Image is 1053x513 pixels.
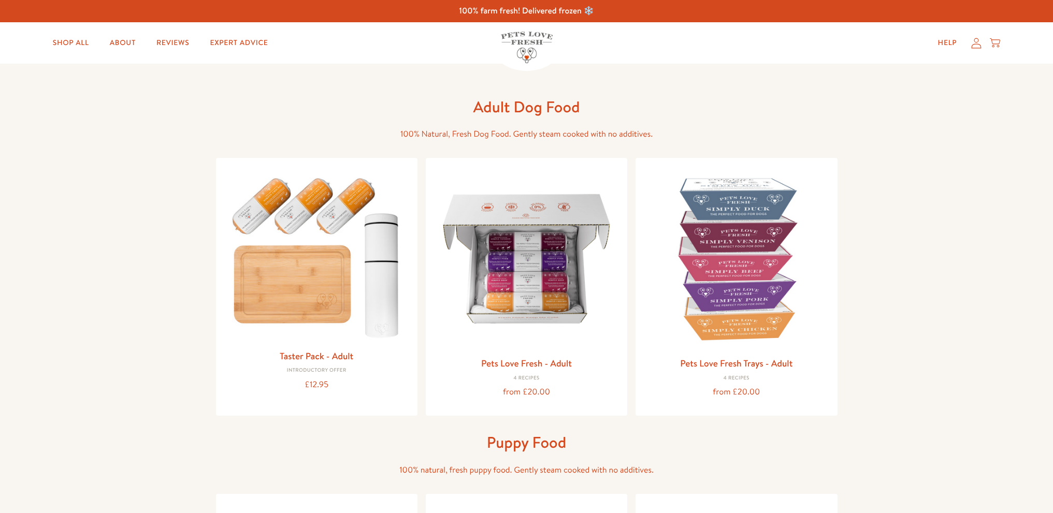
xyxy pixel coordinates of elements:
[45,33,97,53] a: Shop All
[501,32,553,63] img: Pets Love Fresh
[644,385,829,399] div: from £20.00
[644,375,829,382] div: 4 Recipes
[481,357,572,370] a: Pets Love Fresh - Adult
[148,33,197,53] a: Reviews
[434,385,619,399] div: from £20.00
[224,368,409,374] div: Introductory Offer
[361,432,693,452] h1: Puppy Food
[201,33,276,53] a: Expert Advice
[400,128,653,140] span: 100% Natural, Fresh Dog Food. Gently steam cooked with no additives.
[102,33,144,53] a: About
[224,378,409,392] div: £12.95
[224,166,409,344] img: Taster Pack - Adult
[680,357,792,370] a: Pets Love Fresh Trays - Adult
[399,464,654,476] span: 100% natural, fresh puppy food. Gently steam cooked with no additives.
[280,349,353,362] a: Taster Pack - Adult
[930,33,965,53] a: Help
[361,97,693,117] h1: Adult Dog Food
[434,375,619,382] div: 4 Recipes
[434,166,619,351] img: Pets Love Fresh - Adult
[644,166,829,351] img: Pets Love Fresh Trays - Adult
